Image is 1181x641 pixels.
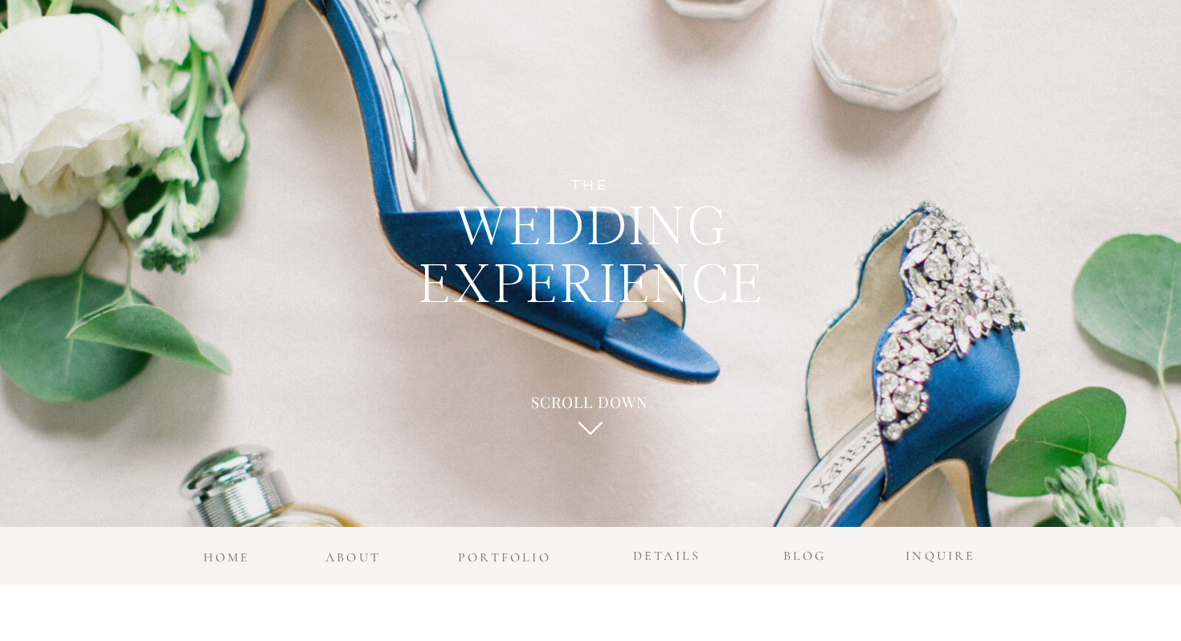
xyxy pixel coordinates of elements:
a: home [200,546,253,561]
a: INQUIRE [900,545,982,559]
a: details [624,545,709,568]
h1: WEDDING EXPERIENCE [317,199,865,304]
a: SCROLL DOWN [465,388,713,418]
a: portfolio [453,546,556,561]
a: blog [778,545,831,559]
h1: the [460,173,721,191]
a: about [322,546,384,568]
